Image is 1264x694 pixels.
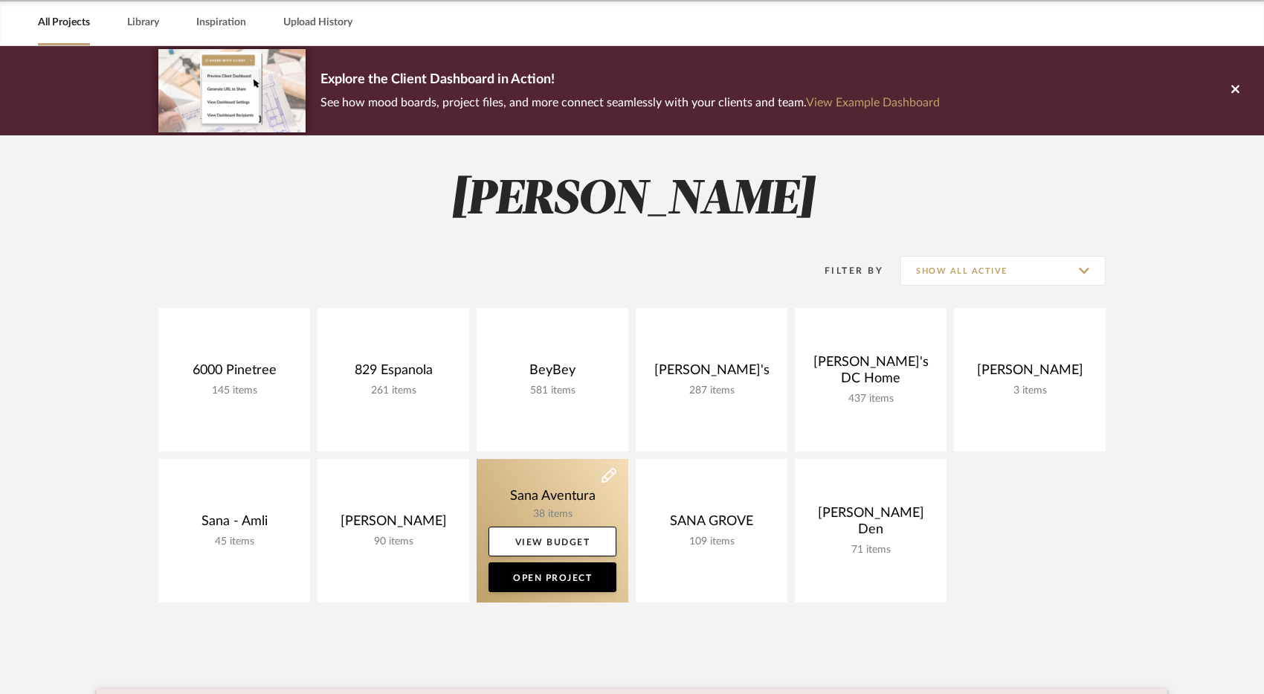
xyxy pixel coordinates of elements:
[805,263,883,278] div: Filter By
[97,173,1167,228] h2: [PERSON_NAME]
[320,92,940,113] p: See how mood boards, project files, and more connect seamlessly with your clients and team.
[38,13,90,33] a: All Projects
[320,68,940,92] p: Explore the Client Dashboard in Action!
[329,536,457,548] div: 90 items
[648,385,776,397] div: 287 items
[170,536,298,548] div: 45 items
[488,562,616,592] a: Open Project
[127,13,159,33] a: Library
[283,13,352,33] a: Upload History
[329,362,457,385] div: 829 Espanola
[648,513,776,536] div: SANA GROVE
[329,513,457,536] div: [PERSON_NAME]
[170,385,298,397] div: 145 items
[488,362,616,385] div: BeyBey
[807,544,935,556] div: 71 items
[488,527,616,556] a: View Budget
[966,385,1094,397] div: 3 items
[488,385,616,397] div: 581 items
[807,505,935,544] div: [PERSON_NAME] Den
[966,362,1094,385] div: [PERSON_NAME]
[807,354,935,393] div: [PERSON_NAME]'s DC Home
[158,49,306,132] img: d5d033c5-7b12-40c2-a960-1ecee1989c38.png
[170,513,298,536] div: Sana - Amli
[807,393,935,405] div: 437 items
[196,13,246,33] a: Inspiration
[648,362,776,385] div: [PERSON_NAME]'s
[806,97,940,109] a: View Example Dashboard
[170,362,298,385] div: 6000 Pinetree
[648,536,776,548] div: 109 items
[329,385,457,397] div: 261 items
